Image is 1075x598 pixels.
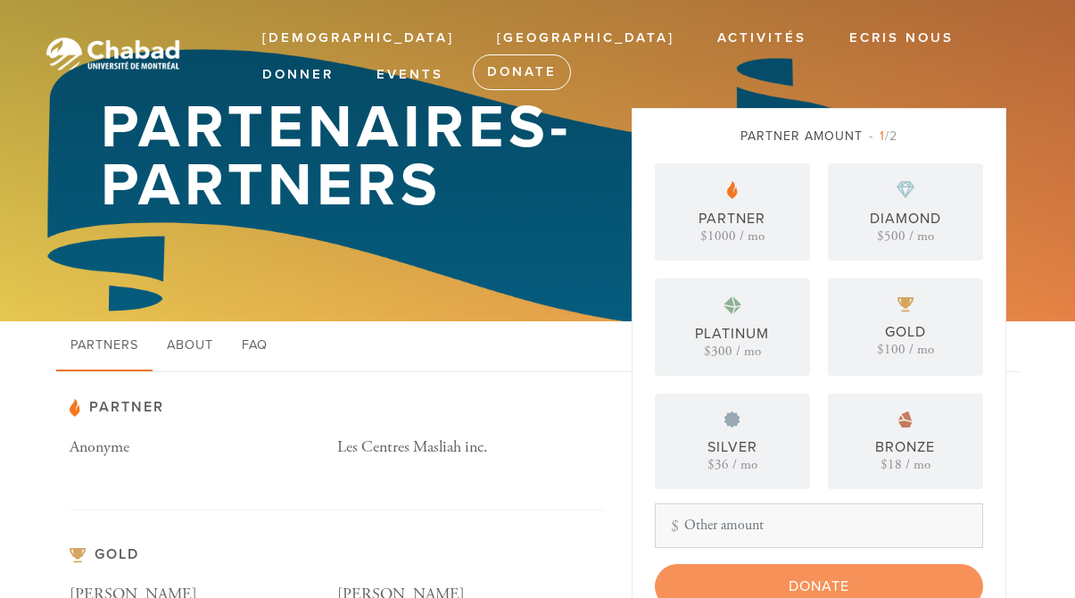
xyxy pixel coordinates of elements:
[700,229,765,243] div: $1000 / mo
[707,436,757,458] div: Silver
[897,297,914,312] img: pp-gold.svg
[70,399,80,417] img: pp-partner.svg
[724,411,740,428] img: pp-silver.svg
[101,99,574,214] h1: Partenaires-Partners
[70,546,605,563] h3: Gold
[885,321,926,343] div: Gold
[877,343,934,356] div: $100 / mo
[227,321,282,371] a: FAQ
[870,208,941,229] div: Diamond
[724,296,741,314] img: pp-platinum.svg
[363,58,457,92] a: Events
[881,458,930,471] div: $18 / mo
[897,181,914,199] img: pp-diamond.svg
[727,181,738,199] img: pp-partner.svg
[473,54,571,90] a: Donate
[880,129,885,144] span: 1
[249,21,467,55] a: [DEMOGRAPHIC_DATA]
[27,26,196,82] img: logo-white.png
[877,229,934,243] div: $500 / mo
[898,411,913,428] img: pp-bronze.svg
[704,345,761,358] div: $300 / mo
[655,503,983,548] input: Other amount
[484,21,688,55] a: [GEOGRAPHIC_DATA]
[655,127,983,145] div: Partner Amount
[249,58,347,92] a: Donner
[707,458,757,471] div: $36 / mo
[337,436,487,457] span: Les Centres Masliah inc.
[869,129,897,144] span: /2
[836,21,967,55] a: Ecris Nous
[70,399,605,417] h3: Partner
[153,321,227,371] a: About
[699,208,765,229] div: Partner
[70,435,337,461] p: Anonyme
[704,21,820,55] a: Activités
[695,323,769,345] div: Platinum
[875,436,935,458] div: Bronze
[70,548,86,563] img: pp-gold.svg
[56,321,153,371] a: Partners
